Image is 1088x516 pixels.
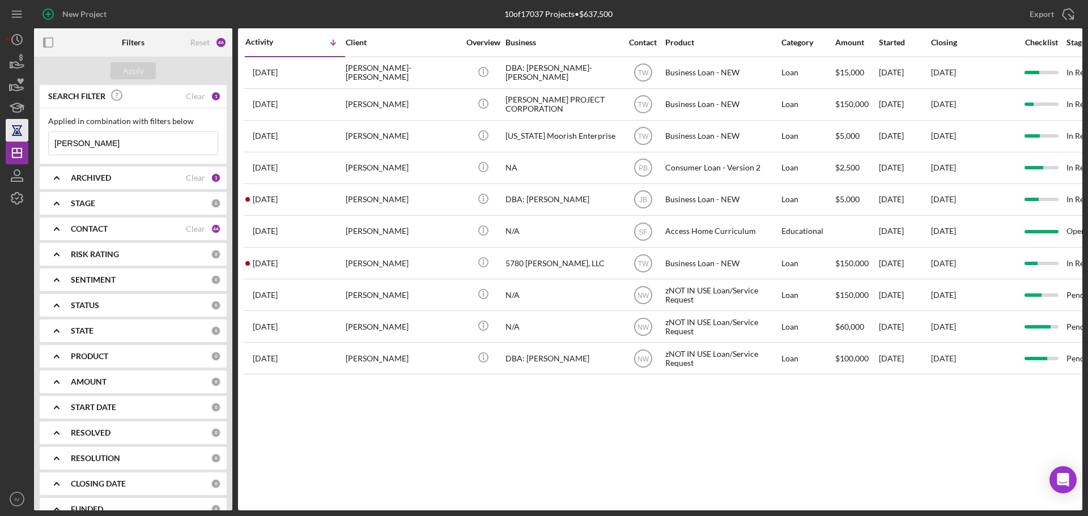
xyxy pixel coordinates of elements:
text: IV [14,496,20,502]
b: Filters [122,38,144,47]
b: RISK RATING [71,250,119,259]
button: Export [1018,3,1082,25]
b: START DATE [71,403,116,412]
div: Loan [781,153,834,183]
b: ARCHIVED [71,173,111,182]
div: [PERSON_NAME] [346,121,459,151]
div: [PERSON_NAME] PROJECT CORPORATION [505,89,619,120]
div: 1 [211,173,221,183]
div: Client [346,38,459,47]
div: 0 [211,377,221,387]
time: [DATE] [931,290,956,300]
b: RESOLUTION [71,454,120,463]
div: New Project [62,3,107,25]
text: TW [637,101,648,109]
div: Amount [835,38,878,47]
div: [PERSON_NAME] [346,280,459,310]
div: Loan [781,58,834,88]
div: Category [781,38,834,47]
text: TW [637,69,648,77]
div: Business Loan - NEW [665,185,779,215]
div: Reset [190,38,210,47]
div: [PERSON_NAME] [346,343,459,373]
time: 2023-07-03 16:01 [253,354,278,363]
div: DBA: [PERSON_NAME] [505,343,619,373]
text: TW [637,133,648,140]
time: [DATE] [931,226,956,236]
div: [DATE] [879,121,930,151]
div: zNOT IN USE Loan/Service Request [665,280,779,310]
b: CLOSING DATE [71,479,126,488]
div: Business Loan - NEW [665,248,779,278]
time: [DATE] [931,99,956,109]
div: Clear [186,92,205,101]
div: Applied in combination with filters below [48,117,218,126]
div: Loan [781,185,834,215]
div: Business Loan - NEW [665,121,779,151]
time: [DATE] [931,353,956,363]
div: [DATE] [879,248,930,278]
div: [DATE] [879,58,930,88]
b: STATE [71,326,93,335]
div: Loan [781,280,834,310]
div: Activity [245,37,295,46]
text: JB [639,196,647,204]
b: STAGE [71,199,95,208]
b: SENTIMENT [71,275,116,284]
div: Business Loan - NEW [665,58,779,88]
div: Overview [462,38,504,47]
div: 0 [211,479,221,489]
time: 2024-12-11 04:07 [253,163,278,172]
div: 0 [211,402,221,412]
div: DBA: [PERSON_NAME] [505,185,619,215]
div: $150,000 [835,89,878,120]
div: 10 of 17037 Projects • $637,500 [504,10,613,19]
div: $5,000 [835,121,878,151]
div: Access Home Curriculum [665,216,779,246]
b: RESOLVED [71,428,110,437]
div: zNOT IN USE Loan/Service Request [665,312,779,342]
div: 5780 [PERSON_NAME], LLC [505,248,619,278]
div: $5,000 [835,185,878,215]
div: 0 [211,275,221,285]
time: [DATE] [931,322,956,331]
b: AMOUNT [71,377,107,386]
div: 0 [211,300,221,310]
time: [DATE] [931,67,956,77]
div: Educational [781,216,834,246]
div: $15,000 [835,58,878,88]
div: Export [1030,3,1054,25]
div: [DATE] [879,89,930,120]
div: [DATE] [879,185,930,215]
div: [PERSON_NAME] [346,312,459,342]
div: [PERSON_NAME]-[PERSON_NAME] [346,58,459,88]
div: Loan [781,312,834,342]
button: New Project [34,3,118,25]
b: STATUS [71,301,99,310]
div: [PERSON_NAME] [346,185,459,215]
text: TW [637,259,648,267]
div: [DATE] [879,343,930,373]
div: Clear [186,173,205,182]
div: N/A [505,280,619,310]
div: NA [505,153,619,183]
div: Business Loan - NEW [665,89,779,120]
div: Open Intercom Messenger [1049,466,1077,493]
div: $2,500 [835,153,878,183]
time: 2025-05-12 20:45 [253,68,278,77]
div: Consumer Loan - Version 2 [665,153,779,183]
time: 2023-08-07 17:22 [253,291,278,300]
div: [US_STATE] Moorish Enterprise [505,121,619,151]
text: NW [637,291,649,299]
text: NW [637,323,649,331]
div: 0 [211,249,221,259]
time: 2024-06-05 00:27 [253,227,278,236]
time: 2024-01-12 22:24 [253,259,278,268]
div: $150,000 [835,248,878,278]
div: Clear [186,224,205,233]
div: Contact [622,38,664,47]
div: 0 [211,453,221,463]
time: [DATE] [931,163,956,172]
div: Loan [781,343,834,373]
div: [PERSON_NAME] [346,89,459,120]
